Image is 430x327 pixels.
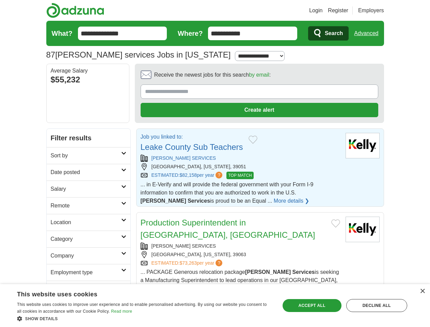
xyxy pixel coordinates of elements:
[179,172,197,178] span: $82,158
[283,299,341,312] div: Accept all
[292,269,315,275] strong: Services
[249,136,257,144] button: Add to favorite jobs
[141,269,339,316] span: ... PACKAGE Generous relocation package is seeking a Manufacturing Superintendent to lead operati...
[346,217,380,242] img: Kelly Services logo
[226,172,253,179] span: TOP MATCH
[51,218,121,227] h2: Location
[51,185,121,193] h2: Salary
[245,269,291,275] strong: [PERSON_NAME]
[51,268,121,277] h2: Employment type
[325,27,343,40] span: Search
[47,231,130,247] a: Category
[51,202,121,210] h2: Remote
[358,6,384,15] a: Employers
[17,315,272,322] div: Show details
[47,181,130,197] a: Salary
[141,103,378,117] button: Create alert
[46,49,55,61] span: 87
[17,302,267,314] span: This website uses cookies to improve user experience and to enable personalised advertising. By u...
[51,168,121,176] h2: Date posted
[152,260,224,267] a: ESTIMATED:$73,263per year?
[47,264,130,281] a: Employment type
[346,299,407,312] div: Decline all
[141,182,314,204] span: ... in E-Verify and will provide the federal government with your Form I-9 information to confirm...
[51,235,121,243] h2: Category
[51,152,121,160] h2: Sort by
[141,251,340,258] div: [GEOGRAPHIC_DATA], [US_STATE], 39063
[51,74,125,86] div: $55,232
[420,289,425,294] div: Close
[179,260,197,266] span: $73,263
[47,164,130,181] a: Date posted
[47,197,130,214] a: Remote
[46,3,104,18] img: Adzuna logo
[216,260,222,266] span: ?
[154,71,271,79] span: Receive the newest jobs for this search :
[354,27,378,40] a: Advanced
[141,198,186,204] strong: [PERSON_NAME]
[47,247,130,264] a: Company
[346,133,380,158] img: Kelly Services logo
[47,214,130,231] a: Location
[141,163,340,170] div: [GEOGRAPHIC_DATA], [US_STATE], 39051
[308,26,349,41] button: Search
[141,218,315,239] a: Production Superintendent in [GEOGRAPHIC_DATA], [GEOGRAPHIC_DATA]
[152,243,216,249] a: [PERSON_NAME] SERVICES
[51,252,121,260] h2: Company
[178,28,203,38] label: Where?
[152,155,216,161] a: [PERSON_NAME] SERVICES
[111,309,132,314] a: Read more, opens a new window
[47,129,130,147] h2: Filter results
[47,147,130,164] a: Sort by
[188,198,210,204] strong: Services
[52,28,73,38] label: What?
[46,50,231,59] h1: [PERSON_NAME] services Jobs in [US_STATE]
[309,6,322,15] a: Login
[25,316,58,321] span: Show details
[216,172,222,178] span: ?
[274,197,309,205] a: More details ❯
[17,288,255,298] div: This website uses cookies
[47,281,130,297] a: Hours
[331,219,340,228] button: Add to favorite jobs
[152,172,224,179] a: ESTIMATED:$82,158per year?
[141,142,243,152] a: Leake County Sub Teachers
[328,6,348,15] a: Register
[249,72,269,78] a: by email
[51,68,125,74] div: Average Salary
[141,133,243,141] p: Job you linked to:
